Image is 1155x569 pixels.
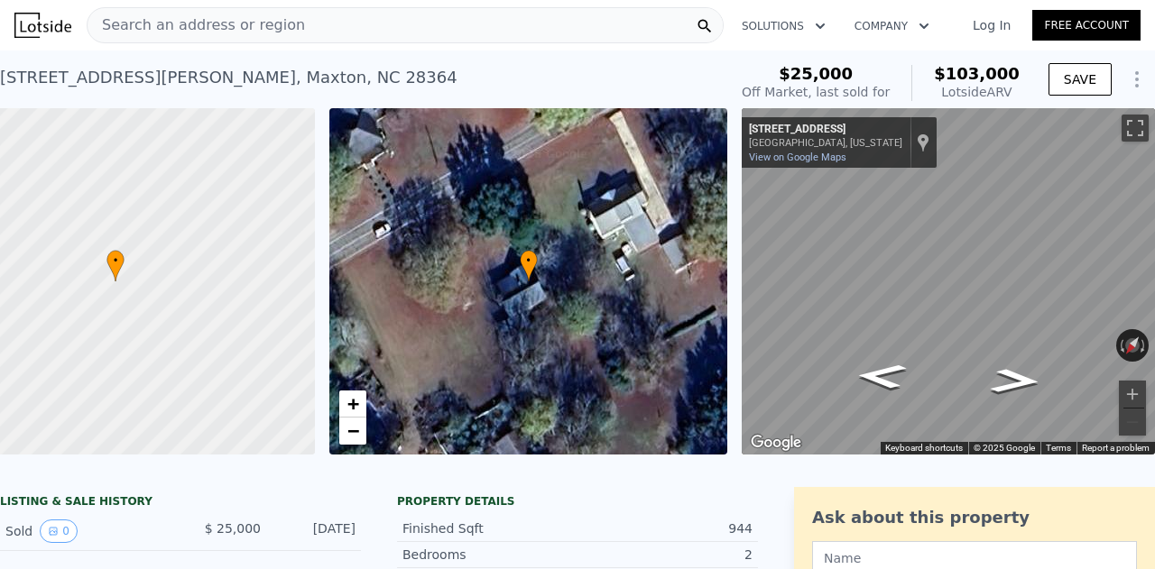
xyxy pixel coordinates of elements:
[1139,329,1149,362] button: Rotate clockwise
[749,151,846,163] a: View on Google Maps
[1082,443,1150,453] a: Report a problem
[934,64,1020,83] span: $103,000
[746,431,806,454] a: Open this area in Google Maps (opens a new window)
[746,431,806,454] img: Google
[339,390,366,418] a: Zoom in
[346,419,358,442] span: −
[40,519,78,543] button: View historical data
[951,16,1032,34] a: Log In
[1119,61,1155,97] button: Show Options
[339,418,366,445] a: Zoom out
[779,64,853,83] span: $25,000
[520,252,538,269] span: •
[205,521,261,536] span: $ 25,000
[106,250,125,281] div: •
[742,83,890,101] div: Off Market, last sold for
[1119,408,1146,436] button: Zoom out
[1046,443,1071,453] a: Terms (opens in new tab)
[934,83,1020,101] div: Lotside ARV
[727,10,840,42] button: Solutions
[520,250,538,281] div: •
[402,519,577,537] div: Finished Sqft
[577,519,753,537] div: 944
[1116,329,1126,362] button: Rotate counterclockwise
[1119,381,1146,408] button: Zoom in
[840,10,944,42] button: Company
[742,108,1155,454] div: Map
[742,108,1155,454] div: Street View
[88,14,305,36] span: Search an address or region
[974,443,1035,453] span: © 2025 Google
[749,137,902,149] div: [GEOGRAPHIC_DATA], [US_STATE]
[106,252,125,269] span: •
[275,519,356,543] div: [DATE]
[1122,115,1149,142] button: Toggle fullscreen view
[812,505,1137,530] div: Ask about this property
[397,494,758,509] div: Property details
[885,442,963,454] button: Keyboard shortcuts
[1032,10,1141,41] a: Free Account
[835,358,928,395] path: Go Northeast, State Rd 1303
[1117,328,1147,363] button: Reset the view
[1049,63,1112,96] button: SAVE
[346,392,358,415] span: +
[5,519,166,543] div: Sold
[969,363,1062,399] path: Go Southwest, State Rd 1303
[917,133,929,152] a: Show location on map
[749,123,902,137] div: [STREET_ADDRESS]
[14,13,71,38] img: Lotside
[577,546,753,564] div: 2
[402,546,577,564] div: Bedrooms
